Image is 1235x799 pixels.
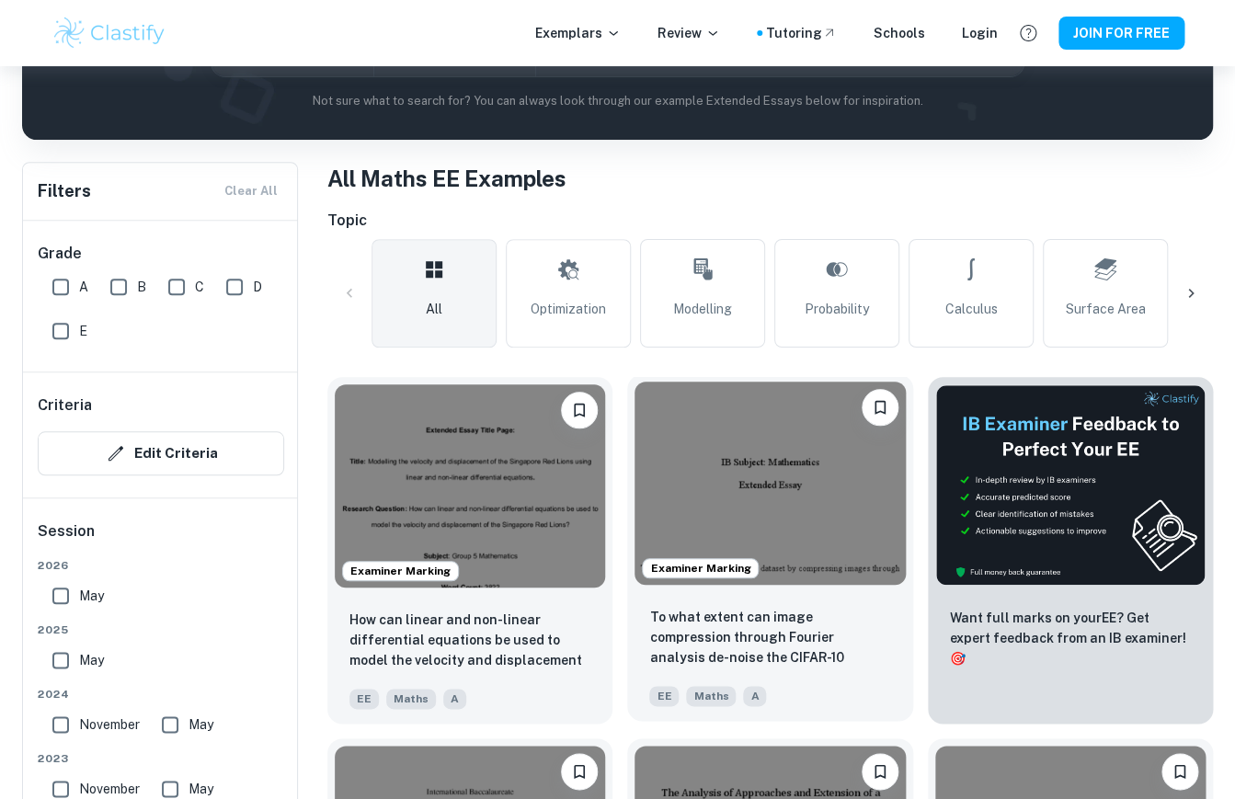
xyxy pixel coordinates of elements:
span: 2024 [38,686,284,702]
button: Please log in to bookmark exemplars [561,392,598,428]
span: May [189,714,213,735]
span: Optimization [531,299,606,319]
img: Maths EE example thumbnail: To what extent can image compression thr [635,382,905,585]
span: Examiner Marking [343,563,458,579]
span: May [189,779,213,799]
p: How can linear and non-linear differential equations be used to model the velocity and displaceme... [349,610,590,672]
button: Please log in to bookmark exemplars [862,753,898,790]
h6: Topic [327,210,1213,232]
span: EE [649,686,679,706]
span: EE [349,689,379,709]
a: Login [962,23,998,43]
a: Examiner MarkingPlease log in to bookmark exemplarsTo what extent can image compression through F... [627,377,912,724]
span: A [443,689,466,709]
span: B [137,277,146,297]
span: November [79,714,140,735]
a: Tutoring [766,23,837,43]
p: Want full marks on your EE ? Get expert feedback from an IB examiner! [950,608,1191,668]
span: Maths [386,689,436,709]
span: E [79,321,87,341]
a: ThumbnailWant full marks on yourEE? Get expert feedback from an IB examiner! [928,377,1213,724]
img: Thumbnail [935,384,1206,586]
p: Exemplars [535,23,621,43]
span: May [79,586,104,606]
span: Surface Area [1066,299,1146,319]
img: Clastify logo [51,15,168,51]
p: Not sure what to search for? You can always look through our example Extended Essays below for in... [37,92,1198,110]
h6: Grade [38,243,284,265]
span: All [426,299,442,319]
h1: All Maths EE Examples [327,162,1213,195]
h6: Session [38,520,284,557]
button: Help and Feedback [1012,17,1044,49]
p: Review [658,23,720,43]
span: D [253,277,262,297]
a: Examiner MarkingPlease log in to bookmark exemplarsHow can linear and non-linear differential equ... [327,377,612,724]
p: To what extent can image compression through Fourier analysis de-noise the CIFAR-10 dataset? [649,607,890,669]
span: A [79,277,88,297]
span: Modelling [673,299,732,319]
span: Probability [805,299,869,319]
button: Edit Criteria [38,431,284,475]
button: JOIN FOR FREE [1058,17,1184,50]
span: 🎯 [950,651,966,666]
img: Maths EE example thumbnail: How can linear and non-linear differenti [335,384,605,588]
span: 2025 [38,622,284,638]
span: Examiner Marking [643,560,758,576]
span: November [79,779,140,799]
span: C [195,277,204,297]
span: 2026 [38,557,284,574]
span: Calculus [945,299,998,319]
span: A [743,686,766,706]
button: Please log in to bookmark exemplars [862,389,898,426]
a: Schools [874,23,925,43]
span: Maths [686,686,736,706]
span: 2023 [38,750,284,767]
h6: Filters [38,178,91,204]
h6: Criteria [38,394,92,417]
span: May [79,650,104,670]
button: Please log in to bookmark exemplars [1161,753,1198,790]
button: Please log in to bookmark exemplars [561,753,598,790]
